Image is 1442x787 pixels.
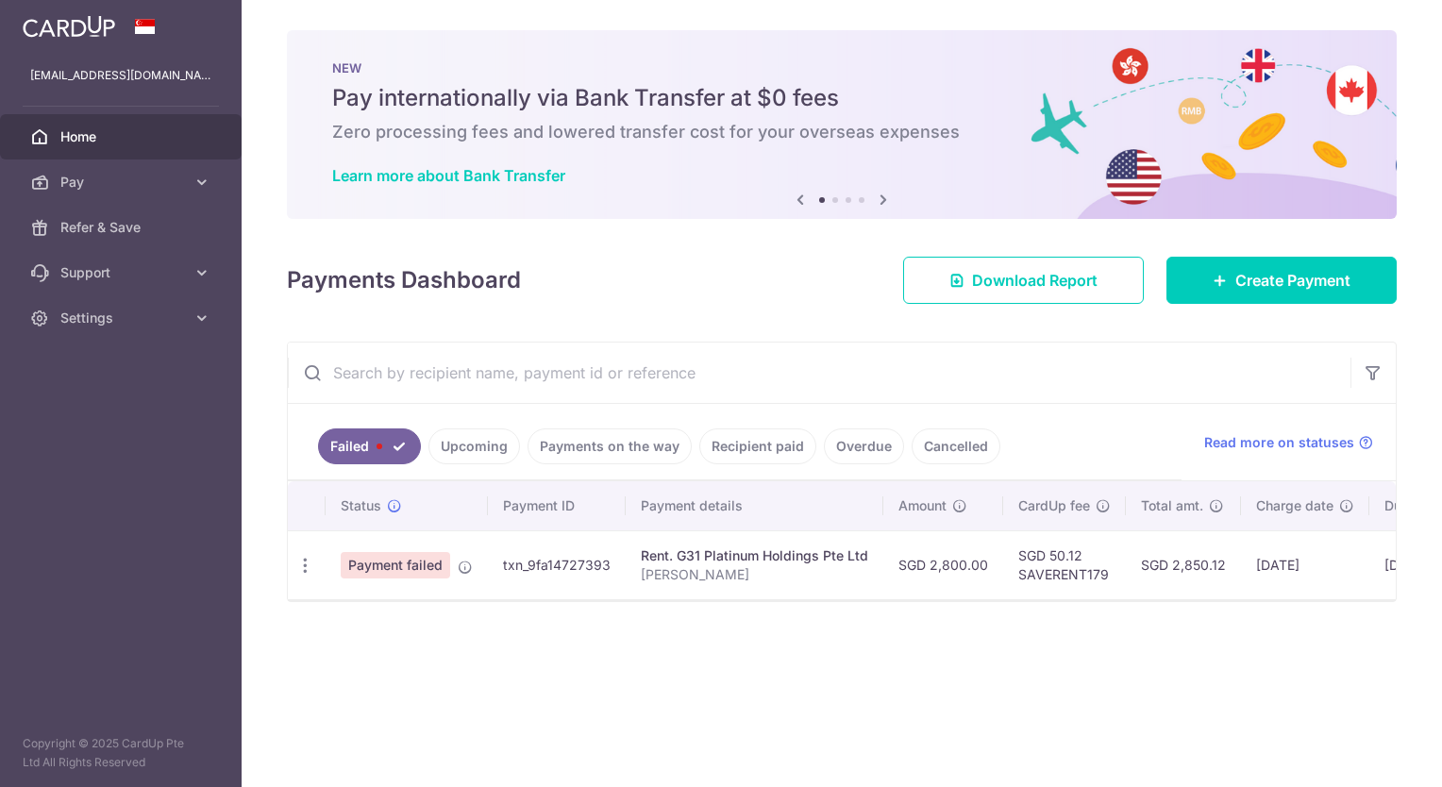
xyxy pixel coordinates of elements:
[60,263,185,282] span: Support
[60,309,185,327] span: Settings
[30,66,211,85] p: [EMAIL_ADDRESS][DOMAIN_NAME]
[288,343,1350,403] input: Search by recipient name, payment id or reference
[60,218,185,237] span: Refer & Save
[60,127,185,146] span: Home
[488,481,626,530] th: Payment ID
[1126,530,1241,599] td: SGD 2,850.12
[641,546,868,565] div: Rent. G31 Platinum Holdings Pte Ltd
[903,257,1144,304] a: Download Report
[287,30,1397,219] img: Bank transfer banner
[1204,433,1354,452] span: Read more on statuses
[332,166,565,185] a: Learn more about Bank Transfer
[1256,496,1333,515] span: Charge date
[1003,530,1126,599] td: SGD 50.12 SAVERENT179
[1166,257,1397,304] a: Create Payment
[898,496,947,515] span: Amount
[883,530,1003,599] td: SGD 2,800.00
[528,428,692,464] a: Payments on the way
[1204,433,1373,452] a: Read more on statuses
[1018,496,1090,515] span: CardUp fee
[626,481,883,530] th: Payment details
[341,552,450,578] span: Payment failed
[60,173,185,192] span: Pay
[699,428,816,464] a: Recipient paid
[1241,530,1369,599] td: [DATE]
[332,60,1351,75] p: NEW
[1141,496,1203,515] span: Total amt.
[641,565,868,584] p: [PERSON_NAME]
[1235,269,1350,292] span: Create Payment
[488,530,626,599] td: txn_9fa14727393
[341,496,381,515] span: Status
[318,428,421,464] a: Failed
[1384,496,1441,515] span: Due date
[972,269,1098,292] span: Download Report
[824,428,904,464] a: Overdue
[912,428,1000,464] a: Cancelled
[332,121,1351,143] h6: Zero processing fees and lowered transfer cost for your overseas expenses
[287,263,521,297] h4: Payments Dashboard
[428,428,520,464] a: Upcoming
[332,83,1351,113] h5: Pay internationally via Bank Transfer at $0 fees
[23,15,115,38] img: CardUp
